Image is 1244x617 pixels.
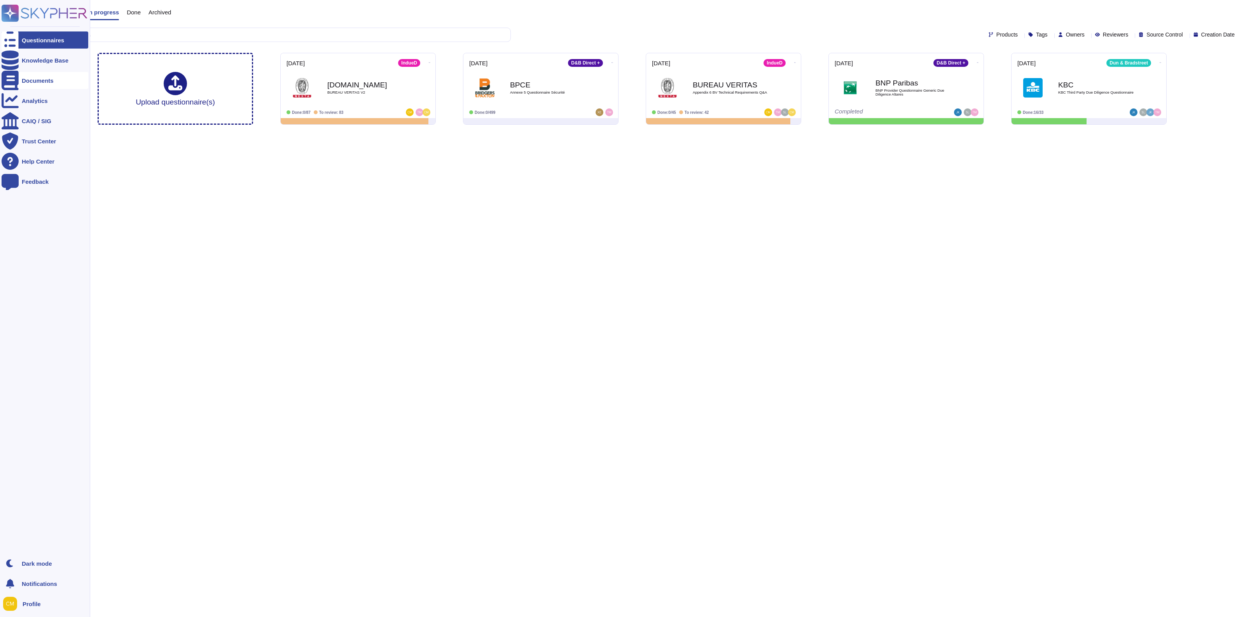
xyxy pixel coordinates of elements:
div: Analytics [22,98,48,104]
img: user [423,108,430,116]
img: user [406,108,414,116]
img: user [416,108,423,116]
span: BUREAU VERITAS V2 [327,91,405,94]
span: Tags [1036,32,1048,37]
div: Questionnaires [22,37,64,43]
img: user [605,108,613,116]
div: IndueD [398,59,420,67]
img: Logo [475,78,494,98]
img: Logo [658,78,677,98]
img: user [1139,108,1147,116]
span: In progress [87,9,119,15]
span: Owners [1066,32,1085,37]
img: user [1153,108,1161,116]
span: Profile [23,601,41,607]
span: [DATE] [1017,60,1036,66]
span: Annexe 5 Questionnaire Sécurité [510,91,588,94]
div: Upload questionnaire(s) [136,72,215,106]
b: BNP Paribas [875,79,953,87]
b: KBC [1058,81,1136,89]
span: Done: 0/45 [657,110,676,115]
img: user [774,108,782,116]
a: Feedback [2,173,88,190]
div: CAIQ / SIG [22,118,51,124]
img: user [964,108,971,116]
span: [DATE] [835,60,853,66]
span: BNP Provider Questionnaire Generic Due Diligence Altares [875,89,953,96]
span: Source Control [1146,32,1183,37]
div: D&B Direct + [568,59,603,67]
div: Dark mode [22,561,52,566]
div: Documents [22,78,54,84]
span: Done: 0/499 [475,110,495,115]
img: user [1146,108,1154,116]
img: Logo [1023,78,1043,98]
img: user [764,108,772,116]
button: user [2,595,23,612]
b: [DOMAIN_NAME] [327,81,405,89]
img: user [781,108,789,116]
span: Appendix 6 BV Technical Requirements Q&A [693,91,771,94]
b: BPCE [510,81,588,89]
span: [DATE] [469,60,487,66]
img: Logo [840,78,860,98]
span: Products [996,32,1018,37]
a: Analytics [2,92,88,109]
b: BUREAU VERITAS [693,81,771,89]
div: Help Center [22,159,54,164]
span: Done [127,9,141,15]
div: Trust Center [22,138,56,144]
img: user [3,597,17,611]
span: Archived [149,9,171,15]
span: [DATE] [652,60,670,66]
div: Feedback [22,179,49,185]
div: Dun & Bradstreet [1106,59,1151,67]
span: Notifications [22,581,57,587]
a: Documents [2,72,88,89]
img: Logo [292,78,312,98]
img: user [596,108,603,116]
span: Done: 16/33 [1023,110,1043,115]
img: user [971,108,978,116]
img: user [1130,108,1137,116]
span: Creation Date [1201,32,1235,37]
input: Search by keywords [31,28,510,42]
span: Done: 0/87 [292,110,311,115]
div: Knowledge Base [22,58,68,63]
span: Reviewers [1103,32,1128,37]
img: user [954,108,962,116]
div: Completed [835,108,930,116]
span: KBC Third Party Due Diligence Questionnaire [1058,91,1136,94]
div: D&B Direct + [933,59,968,67]
span: [DATE] [287,60,305,66]
span: To review: 42 [685,110,709,115]
a: Trust Center [2,132,88,150]
a: Knowledge Base [2,52,88,69]
a: Questionnaires [2,31,88,49]
div: IndueD [764,59,786,67]
img: user [788,108,796,116]
a: Help Center [2,153,88,170]
a: CAIQ / SIG [2,112,88,129]
span: To review: 83 [319,110,344,115]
